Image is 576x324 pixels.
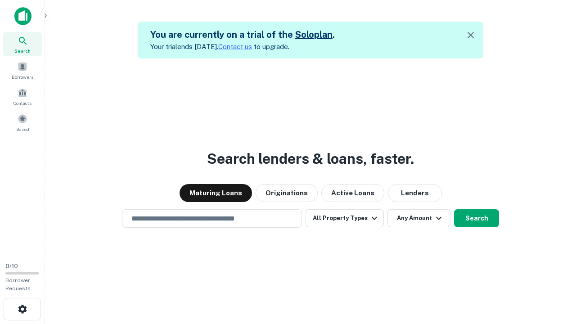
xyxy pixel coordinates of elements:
[3,58,42,82] a: Borrowers
[295,29,333,40] a: Soloplan
[306,209,384,227] button: All Property Types
[13,99,31,107] span: Contacts
[12,73,33,81] span: Borrowers
[256,184,318,202] button: Originations
[3,110,42,135] a: Saved
[321,184,384,202] button: Active Loans
[14,7,31,25] img: capitalize-icon.png
[150,41,335,52] p: Your trial ends [DATE]. to upgrade.
[180,184,252,202] button: Maturing Loans
[387,209,450,227] button: Any Amount
[3,32,42,56] a: Search
[150,28,335,41] h5: You are currently on a trial of the .
[14,47,31,54] span: Search
[207,148,414,170] h3: Search lenders & loans, faster.
[218,43,252,50] a: Contact us
[5,277,31,292] span: Borrower Requests
[16,126,29,133] span: Saved
[531,252,576,295] iframe: Chat Widget
[388,184,442,202] button: Lenders
[3,84,42,108] a: Contacts
[454,209,499,227] button: Search
[5,263,18,270] span: 0 / 10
